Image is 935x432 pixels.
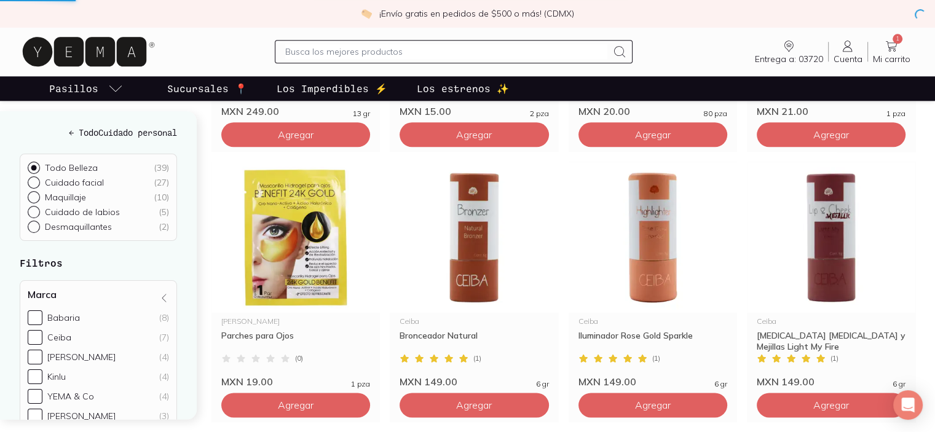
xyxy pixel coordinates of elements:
div: (7) [159,332,169,344]
div: Ceiba [578,318,727,325]
a: Los Imperdibles ⚡️ [274,76,390,101]
div: (4) [159,372,169,383]
button: Agregar [221,393,370,417]
span: 1 [893,34,902,44]
div: Parches para Ojos [221,330,370,352]
span: Agregar [635,399,671,411]
img: Parches para Ojos [211,162,380,313]
span: Agregar [456,128,492,141]
a: Cuenta [829,39,867,65]
a: Bronceador NaturalCeibaBronceador Natural(1)MXN 149.006 gr [390,162,558,388]
div: (3) [159,411,169,422]
span: MXN 19.00 [221,375,273,388]
button: Agregar [757,122,905,147]
span: MXN 249.00 [221,105,279,117]
div: Ceiba [400,318,548,325]
a: Sucursales 📍 [165,76,250,101]
div: ( 5 ) [159,207,169,218]
div: (4) [159,352,169,363]
span: 1 pza [886,110,905,117]
a: ← TodoCuidado personal [20,127,177,139]
button: Agregar [578,122,727,147]
span: ( 1 ) [652,355,660,362]
span: Agregar [278,128,314,141]
a: Los estrenos ✨ [414,76,511,101]
div: ( 10 ) [154,192,169,203]
input: [PERSON_NAME](4) [28,350,42,365]
p: Maquillaje [45,192,86,203]
span: Agregar [813,128,849,141]
p: Cuidado de labios [45,207,120,218]
button: Agregar [757,393,905,417]
span: Cuenta [834,53,862,65]
span: ( 0 ) [295,355,303,362]
input: Kinlu(4) [28,370,42,385]
span: ( 1 ) [830,355,838,362]
button: Agregar [400,393,548,417]
a: 1Mi carrito [868,39,915,65]
p: Pasillos [49,81,98,96]
span: MXN 20.00 [578,105,630,117]
h4: Marca [28,289,57,301]
input: YEMA & Co(4) [28,390,42,404]
input: Busca los mejores productos [285,44,608,59]
span: MXN 21.00 [757,105,808,117]
p: Todo Belleza [45,163,98,174]
strong: Filtros [20,257,63,269]
input: Babaria(8) [28,311,42,326]
div: [MEDICAL_DATA] [MEDICAL_DATA] y Mejillas Light My Fire [757,330,905,352]
span: Mi carrito [873,53,910,65]
div: (8) [159,313,169,324]
div: Babaria [47,313,80,324]
p: Desmaquillantes [45,222,112,233]
span: Entrega a: 03720 [755,53,823,65]
img: Bálsamo Labios y Mejillas Light My Fire [747,162,915,313]
span: 1 pza [351,380,370,388]
img: Bronceador Natural [390,162,558,313]
div: [PERSON_NAME] [221,318,370,325]
h5: ← Todo Cuidado personal [20,127,177,139]
span: 13 gr [353,110,370,117]
p: Sucursales 📍 [167,81,247,96]
a: Bálsamo Labios y Mejillas Light My FireCeiba[MEDICAL_DATA] [MEDICAL_DATA] y Mejillas Light My Fir... [747,162,915,388]
span: 80 pza [704,110,727,117]
div: [PERSON_NAME] [47,352,116,363]
p: ¡Envío gratis en pedidos de $500 o más! (CDMX) [379,7,574,20]
div: (4) [159,391,169,403]
span: 2 pza [530,110,549,117]
div: ( 2 ) [159,222,169,233]
span: MXN 149.00 [757,375,815,388]
button: Agregar [400,122,548,147]
span: Agregar [813,399,849,411]
span: Agregar [456,399,492,411]
img: check [361,8,372,19]
span: MXN 15.00 [400,105,451,117]
button: Agregar [221,122,370,147]
button: Agregar [578,393,727,417]
input: [PERSON_NAME](3) [28,409,42,424]
p: Los estrenos ✨ [417,81,509,96]
div: Kinlu [47,372,66,383]
span: ( 1 ) [473,355,481,362]
span: 6 gr [536,380,549,388]
img: Iluminador Rose Gold Sparkle [569,162,737,313]
span: MXN 149.00 [578,375,636,388]
span: Agregar [278,399,314,411]
a: Entrega a: 03720 [750,39,828,65]
p: Los Imperdibles ⚡️ [277,81,387,96]
div: Open Intercom Messenger [893,390,923,420]
a: pasillo-todos-link [47,76,125,101]
span: Agregar [635,128,671,141]
div: YEMA & Co [47,391,94,403]
div: Bronceador Natural [400,330,548,352]
p: Cuidado facial [45,178,104,189]
input: Ceiba(7) [28,331,42,345]
div: [PERSON_NAME] [47,411,116,422]
div: ( 27 ) [154,178,169,189]
a: Iluminador Rose Gold SparkleCeibaIluminador Rose Gold Sparkle(1)MXN 149.006 gr [569,162,737,388]
div: Iluminador Rose Gold Sparkle [578,330,727,352]
span: 6 gr [714,380,727,388]
div: Ceiba [757,318,905,325]
div: ( 39 ) [154,163,169,174]
span: MXN 149.00 [400,375,457,388]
